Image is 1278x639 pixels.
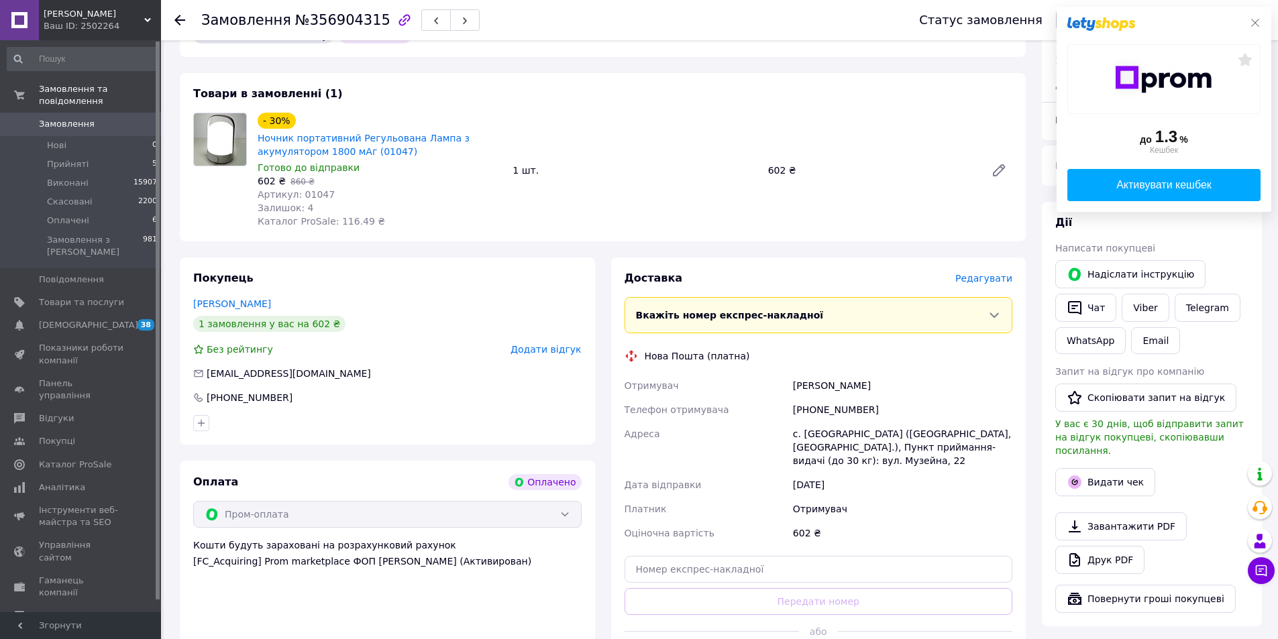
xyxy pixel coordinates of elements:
span: Артикул: 01047 [258,189,335,200]
span: 5 [152,158,157,170]
span: 981 [143,234,157,258]
span: Каталог ProSale [39,459,111,471]
button: Надіслати інструкцію [1055,260,1206,288]
span: [DEMOGRAPHIC_DATA] [39,319,138,331]
span: Показники роботи компанії [39,342,124,366]
span: Скасовані [47,196,93,208]
span: 2200 [138,196,157,208]
span: Додати відгук [511,344,581,355]
span: 602 ₴ [258,176,286,186]
span: Каталог ProSale: 116.49 ₴ [258,216,385,227]
a: Редагувати [986,157,1012,184]
a: Viber [1122,294,1169,322]
div: - 30% [258,113,296,129]
span: Замовлення [39,118,95,130]
span: Управління сайтом [39,539,124,563]
span: 6 [152,215,157,227]
span: Залишок: 4 [258,202,314,213]
span: Оплата [193,475,238,488]
span: Комісія за замовлення [1055,160,1167,171]
span: Anny Store [44,8,144,20]
span: Виконані [47,177,89,189]
input: Пошук [7,47,158,71]
a: Ночник портативний Регульована Лампа з акумулятором 1800 мАг (01047) [258,133,470,157]
span: Замовлення [201,12,291,28]
span: Аналітика [39,481,85,493]
div: с. [GEOGRAPHIC_DATA] ([GEOGRAPHIC_DATA], [GEOGRAPHIC_DATA].), Пункт приймання-видачі (до 30 кг): ... [790,422,1015,473]
span: №356904315 [295,12,390,28]
span: Товари та послуги [39,296,124,308]
span: Готово до відправки [258,162,360,173]
span: [EMAIL_ADDRESS][DOMAIN_NAME] [207,368,371,379]
span: Замовлення з [PERSON_NAME] [47,234,143,258]
div: Статус замовлення [919,13,1043,27]
span: Оціночна вартість [625,528,714,538]
div: [DATE] [790,473,1015,497]
span: Без рейтингу [207,344,273,355]
span: Інструменти веб-майстра та SEO [39,504,124,528]
span: Платник [625,504,667,514]
span: 15907 [134,177,157,189]
button: Видати чек [1055,468,1155,496]
span: 1 товар [1055,55,1093,66]
a: Друк PDF [1055,546,1144,574]
span: Панель управління [39,377,124,402]
a: Telegram [1175,294,1240,322]
span: Нові [47,139,66,152]
span: Адреса [625,428,660,439]
span: Прийняті [47,158,89,170]
span: Дії [1055,216,1072,229]
div: [FC_Acquiring] Prom marketplace ФОП [PERSON_NAME] (Активирован) [193,555,582,568]
span: 38 [138,319,154,331]
div: [PERSON_NAME] [790,373,1015,398]
span: Доставка [1055,79,1102,90]
a: Завантажити PDF [1055,512,1187,540]
a: WhatsApp [1055,327,1126,354]
button: Повернути гроші покупцеві [1055,585,1236,613]
div: Кошти будуть зараховані на розрахунковий рахунок [193,538,582,568]
span: Вкажіть номер експрес-накладної [636,310,824,321]
span: 860 ₴ [290,177,315,186]
span: Написати покупцеві [1055,243,1155,253]
span: У вас є 30 днів, щоб відправити запит на відгук покупцеві, скопіювавши посилання. [1055,418,1244,456]
span: 0 [152,139,157,152]
div: 1 замовлення у вас на 602 ₴ [193,316,345,332]
span: Редагувати [955,273,1012,284]
button: Скопіювати запит на відгук [1055,384,1236,412]
span: Дата відправки [625,479,702,490]
div: 602 ₴ [763,161,980,180]
button: Email [1131,327,1180,354]
img: Ночник портативний Регульована Лампа з акумулятором 1800 мАг (01047) [194,113,246,166]
span: Покупці [39,435,75,447]
button: Чат [1055,294,1116,322]
button: Чат з покупцем [1248,557,1275,584]
span: Гаманець компанії [39,575,124,599]
span: або [799,625,838,638]
div: [PHONE_NUMBER] [205,391,294,404]
span: Замовлення та повідомлення [39,83,161,107]
span: Відгуки [39,412,74,424]
div: Ваш ID: 2502264 [44,20,161,32]
div: [PHONE_NUMBER] [790,398,1015,422]
span: Запит на відгук про компанію [1055,366,1204,377]
span: Товари в замовленні (1) [193,87,343,100]
input: Номер експрес-накладної [625,556,1013,583]
div: Оплачено [509,474,581,490]
span: Телефон отримувача [625,404,729,415]
div: Отримувач [790,497,1015,521]
span: Покупець [193,272,254,284]
div: Повернутися назад [174,13,185,27]
a: [PERSON_NAME] [193,298,271,309]
span: Доставка [625,272,683,284]
div: Нова Пошта (платна) [641,349,753,363]
span: Отримувач [625,380,679,391]
span: Всього до сплати [1055,115,1142,125]
span: Маркет [39,609,73,622]
span: Оплачені [47,215,89,227]
span: Повідомлення [39,274,104,286]
div: 602 ₴ [790,521,1015,545]
div: 1 шт. [507,161,762,180]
